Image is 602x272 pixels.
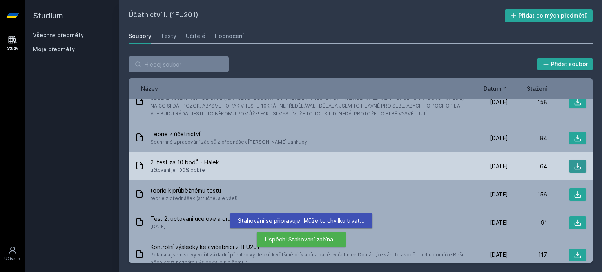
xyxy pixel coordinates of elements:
div: Učitelé [186,32,205,40]
span: [DATE] [490,219,508,227]
span: Teorie z účetnictví [150,130,307,138]
h2: Účetnictví I. (1FU201) [129,9,505,22]
div: Study [7,45,18,51]
div: Testy [161,32,176,40]
div: Hodnocení [215,32,244,40]
a: Učitelé [186,28,205,44]
div: 117 [508,251,547,259]
input: Hledej soubor [129,56,229,72]
a: Uživatel [2,242,24,266]
a: Všechny předměty [33,32,84,38]
button: Datum [484,85,508,93]
span: [DATE] [490,251,508,259]
span: [DATE] [490,134,508,142]
div: 156 [508,191,547,198]
span: [DATE] [490,191,508,198]
a: Testy [161,28,176,44]
span: Souhrnné zpracování zápisů z přednášek [PERSON_NAME] Janhuby [150,138,307,146]
div: Stahování se připravuje. Může to chvilku trvat… [230,213,372,228]
div: 84 [508,134,547,142]
button: Přidat do mých předmětů [505,9,593,22]
a: Hodnocení [215,28,244,44]
div: Soubory [129,32,151,40]
div: 91 [508,219,547,227]
div: Úspěch! Stahovaní začíná… [257,232,346,247]
span: Datum [484,85,502,93]
span: Moje předměty [33,45,75,53]
span: UDĚLALA JSEM PÁR POZNÁMEK, JAK SE MÁ BOJOVAT S PŘÍKLADEM V TESTU (NA PŘÍKLADĚ KATEDRÁLNÍHO). JE T... [150,94,466,118]
span: [DATE] [490,162,508,170]
button: Název [141,85,158,93]
span: teorie z přednášek (stručně, ale vše!) [150,195,238,202]
a: Study [2,31,24,55]
span: [DATE] [490,98,508,106]
a: Soubory [129,28,151,44]
span: Test 2. uctovani ucelove a druhove [150,215,244,223]
span: [DATE] [150,223,244,231]
span: Kontrolní výsledky ke cvičebnici z 1FU201 [150,243,466,251]
span: 2. test za 10 bodů - Hálek [150,159,219,166]
div: 158 [508,98,547,106]
span: účtování je 100% dobře [150,166,219,174]
button: Přidat soubor [537,58,593,70]
div: 64 [508,162,547,170]
span: Pokusila jsem se vytvořit základní přehled výsledků k většině příkladů z dané cvičebnice.Doufám,ž... [150,251,466,267]
span: teorie k průběžnému testu [150,187,238,195]
div: Uživatel [4,256,21,262]
button: Stažení [527,85,547,93]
